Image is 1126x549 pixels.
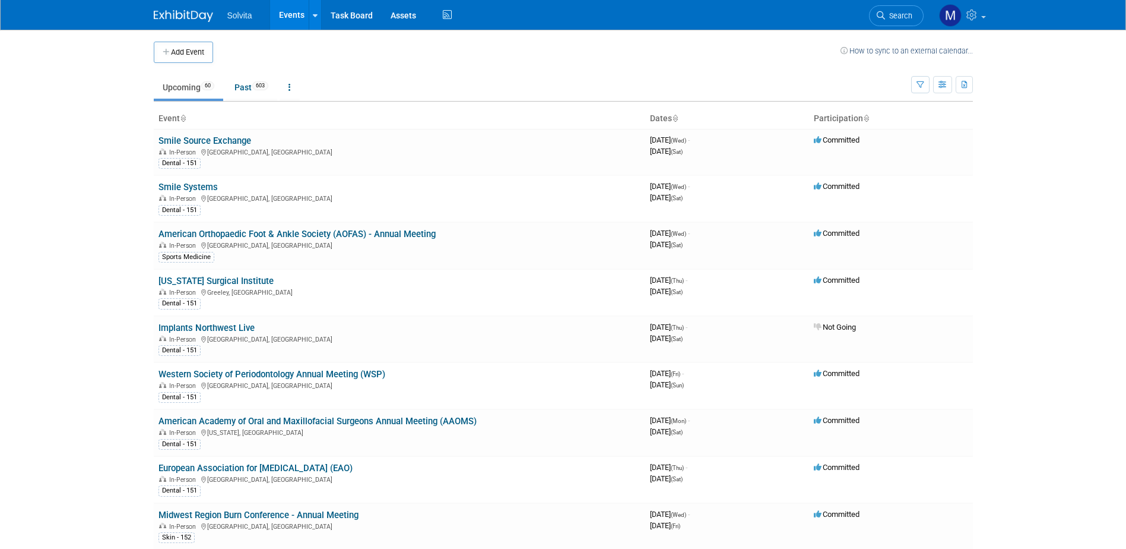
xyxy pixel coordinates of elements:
[688,135,690,144] span: -
[671,289,683,295] span: (Sat)
[671,149,683,155] span: (Sat)
[169,149,199,156] span: In-Person
[814,229,859,238] span: Committed
[158,392,201,403] div: Dental - 151
[169,336,199,343] span: In-Person
[158,229,436,239] a: American Orthopaedic Foot & Ankle Society (AOFAS) - Annual Meeting
[650,521,680,530] span: [DATE]
[158,158,201,169] div: Dental - 151
[650,510,690,519] span: [DATE]
[672,113,678,123] a: Sort by Start Date
[671,371,680,377] span: (Fri)
[650,463,687,472] span: [DATE]
[227,11,252,20] span: Solvita
[158,416,477,427] a: American Academy of Oral and Maxillofacial Surgeons Annual Meeting (AAOMS)
[650,240,683,249] span: [DATE]
[840,46,973,55] a: How to sync to an external calendar...
[869,5,924,26] a: Search
[671,465,684,471] span: (Thu)
[863,113,869,123] a: Sort by Participation Type
[814,416,859,425] span: Committed
[671,476,683,482] span: (Sat)
[885,11,912,20] span: Search
[159,523,166,529] img: In-Person Event
[650,287,683,296] span: [DATE]
[158,323,255,333] a: Implants Northwest Live
[939,4,962,27] img: Matthew Burns
[158,510,359,520] a: Midwest Region Burn Conference - Annual Meeting
[650,276,687,285] span: [DATE]
[671,523,680,529] span: (Fri)
[814,135,859,144] span: Committed
[158,276,274,286] a: [US_STATE] Surgical Institute
[154,109,645,129] th: Event
[159,149,166,154] img: In-Person Event
[158,369,385,380] a: Western Society of Periodontology Annual Meeting (WSP)
[671,242,683,248] span: (Sat)
[158,252,214,263] div: Sports Medicine
[814,323,856,332] span: Not Going
[650,323,687,332] span: [DATE]
[158,532,195,543] div: Skin - 152
[671,231,686,237] span: (Wed)
[158,439,201,450] div: Dental - 151
[159,242,166,248] img: In-Person Event
[159,429,166,435] img: In-Person Event
[809,109,973,129] th: Participation
[158,427,640,437] div: [US_STATE], [GEOGRAPHIC_DATA]
[671,195,683,201] span: (Sat)
[159,289,166,295] img: In-Person Event
[158,474,640,484] div: [GEOGRAPHIC_DATA], [GEOGRAPHIC_DATA]
[686,276,687,285] span: -
[671,184,686,190] span: (Wed)
[158,193,640,203] div: [GEOGRAPHIC_DATA], [GEOGRAPHIC_DATA]
[650,416,690,425] span: [DATE]
[650,135,690,144] span: [DATE]
[686,323,687,332] span: -
[650,334,683,343] span: [DATE]
[682,369,684,378] span: -
[169,289,199,296] span: In-Person
[650,427,683,436] span: [DATE]
[154,10,213,22] img: ExhibitDay
[158,205,201,216] div: Dental - 151
[650,193,683,202] span: [DATE]
[814,510,859,519] span: Committed
[159,336,166,342] img: In-Person Event
[169,429,199,437] span: In-Person
[650,229,690,238] span: [DATE]
[158,240,640,250] div: [GEOGRAPHIC_DATA], [GEOGRAPHIC_DATA]
[169,382,199,390] span: In-Person
[158,135,251,146] a: Smile Source Exchange
[688,510,690,519] span: -
[671,382,684,389] span: (Sun)
[158,521,640,531] div: [GEOGRAPHIC_DATA], [GEOGRAPHIC_DATA]
[671,137,686,144] span: (Wed)
[814,369,859,378] span: Committed
[158,287,640,296] div: Greeley, [GEOGRAPHIC_DATA]
[814,463,859,472] span: Committed
[158,345,201,356] div: Dental - 151
[252,81,268,90] span: 603
[158,334,640,343] div: [GEOGRAPHIC_DATA], [GEOGRAPHIC_DATA]
[158,463,353,474] a: European Association for [MEDICAL_DATA] (EAO)
[169,195,199,203] span: In-Person
[169,523,199,531] span: In-Person
[814,182,859,191] span: Committed
[671,277,684,284] span: (Thu)
[671,429,683,436] span: (Sat)
[688,416,690,425] span: -
[180,113,186,123] a: Sort by Event Name
[159,195,166,201] img: In-Person Event
[158,147,640,156] div: [GEOGRAPHIC_DATA], [GEOGRAPHIC_DATA]
[814,276,859,285] span: Committed
[688,182,690,191] span: -
[645,109,809,129] th: Dates
[686,463,687,472] span: -
[650,380,684,389] span: [DATE]
[169,242,199,250] span: In-Person
[650,369,684,378] span: [DATE]
[158,182,218,193] a: Smile Systems
[650,182,690,191] span: [DATE]
[671,418,686,424] span: (Mon)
